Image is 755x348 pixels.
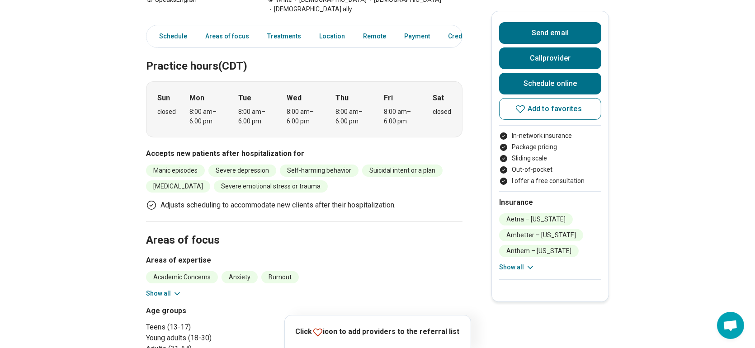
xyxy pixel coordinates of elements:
[287,107,322,126] div: 8:00 am – 6:00 pm
[384,107,419,126] div: 8:00 am – 6:00 pm
[499,131,601,186] ul: Payment options
[443,27,488,46] a: Credentials
[261,271,299,283] li: Burnout
[499,47,601,69] button: Callprovider
[499,213,573,226] li: Aetna – [US_STATE]
[717,312,744,339] div: Open chat
[238,107,273,126] div: 8:00 am – 6:00 pm
[499,176,601,186] li: I offer a free consultation
[146,306,301,316] h3: Age groups
[499,142,601,152] li: Package pricing
[287,93,302,103] strong: Wed
[238,93,251,103] strong: Tue
[146,165,205,177] li: Manic episodes
[146,37,462,74] h2: Practice hours (CDT)
[499,197,601,208] h2: Insurance
[157,93,170,103] strong: Sun
[214,180,328,193] li: Severe emotional stress or trauma
[146,81,462,137] div: When does the program meet?
[433,107,451,117] div: closed
[190,107,225,126] div: 8:00 am – 6:00 pm
[358,27,392,46] a: Remote
[399,27,435,46] a: Payment
[208,165,276,177] li: Severe depression
[499,165,601,174] li: Out-of-pocket
[146,211,462,248] h2: Areas of focus
[314,27,350,46] a: Location
[362,165,443,177] li: Suicidal intent or a plan
[335,93,349,103] strong: Thu
[157,107,176,117] div: closed
[262,27,307,46] a: Treatments
[296,326,460,337] p: Click icon to add providers to the referral list
[499,245,579,257] li: Anthem – [US_STATE]
[146,289,182,298] button: Show all
[190,93,205,103] strong: Mon
[499,22,601,44] button: Send email
[528,105,582,113] span: Add to favorites
[499,98,601,120] button: Add to favorites
[499,73,601,94] a: Schedule online
[499,229,583,241] li: Ambetter – [US_STATE]
[146,148,462,159] h3: Accepts new patients after hospitalization for
[200,27,255,46] a: Areas of focus
[335,107,370,126] div: 8:00 am – 6:00 pm
[148,27,193,46] a: Schedule
[146,255,462,266] h3: Areas of expertise
[280,165,359,177] li: Self-harming behavior
[222,271,258,283] li: Anxiety
[499,263,535,272] button: Show all
[499,154,601,163] li: Sliding scale
[146,333,301,343] li: Young adults (18-30)
[267,5,352,14] span: [DEMOGRAPHIC_DATA] ally
[384,93,393,103] strong: Fri
[433,93,444,103] strong: Sat
[146,322,301,333] li: Teens (13-17)
[499,131,601,141] li: In-network insurance
[146,180,210,193] li: [MEDICAL_DATA]
[160,200,396,211] p: Adjusts scheduling to accommodate new clients after their hospitalization.
[146,271,218,283] li: Academic Concerns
